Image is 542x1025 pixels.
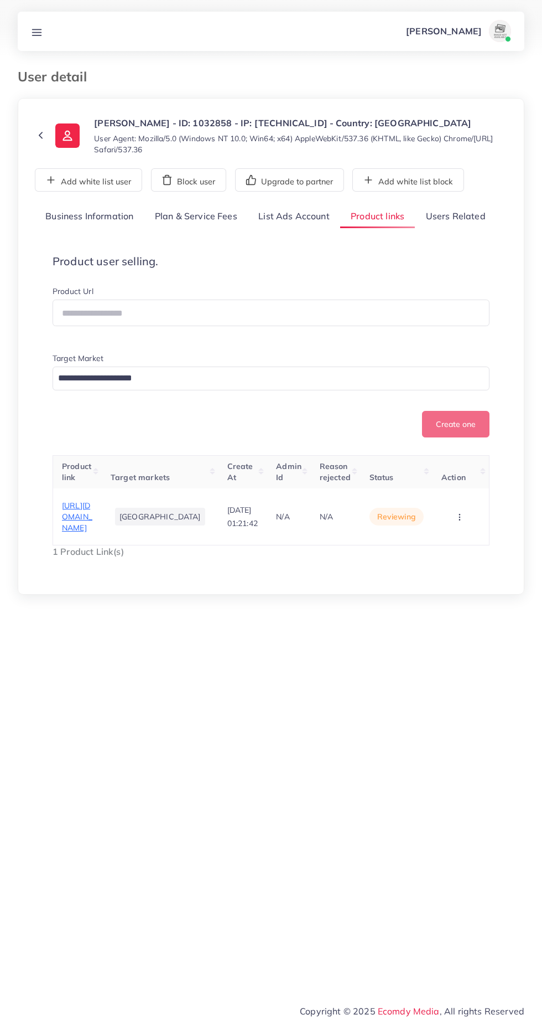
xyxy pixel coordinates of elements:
span: Product link [62,461,91,482]
a: Users Related [415,205,496,229]
label: Target Market [53,353,103,364]
button: Create one [422,411,489,437]
button: Upgrade to partner [235,168,344,192]
p: [PERSON_NAME] [406,24,482,38]
span: Admin Id [276,461,301,482]
img: ic-user-info.36bf1079.svg [55,123,80,148]
span: , All rights Reserved [440,1005,524,1018]
button: Block user [151,168,226,192]
p: N/A [276,510,289,523]
span: Reason rejected [320,461,351,482]
div: Search for option [53,367,489,390]
label: Product Url [53,286,93,297]
span: Action [441,472,466,482]
button: Add white list user [35,168,142,192]
small: User Agent: Mozilla/5.0 (Windows NT 10.0; Win64; x64) AppleWebKit/537.36 (KHTML, like Gecko) Chro... [94,133,507,155]
a: Product links [340,205,415,229]
a: Ecomdy Media [378,1006,440,1017]
a: Business Information [35,205,144,229]
a: Plan & Service Fees [144,205,248,229]
p: [PERSON_NAME] - ID: 1032858 - IP: [TECHNICAL_ID] - Country: [GEOGRAPHIC_DATA] [94,116,507,130]
h4: Product user selling. [53,255,489,268]
p: [DATE] 01:21:42 [227,503,259,530]
li: [GEOGRAPHIC_DATA] [115,508,205,526]
a: [PERSON_NAME]avatar [400,20,515,42]
span: Create At [227,461,253,482]
span: reviewing [377,511,416,522]
input: Search for option [54,370,475,387]
span: [URL][DOMAIN_NAME] [62,501,92,533]
h3: User detail [18,69,96,85]
span: Copyright © 2025 [300,1005,524,1018]
a: List Ads Account [248,205,340,229]
button: Add white list block [352,168,464,192]
img: avatar [489,20,511,42]
span: Target markets [111,472,170,482]
span: 1 Product Link(s) [53,546,124,557]
span: N/A [320,512,333,522]
span: Status [369,472,394,482]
